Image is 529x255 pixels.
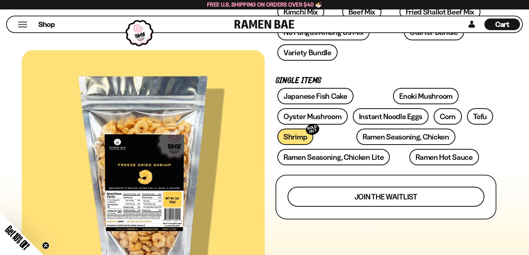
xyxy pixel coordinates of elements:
[276,77,497,84] p: Single Items
[409,149,479,165] a: Ramen Hot Sauce
[355,193,417,201] span: Join the waitlist
[495,20,509,29] span: Cart
[277,108,348,125] a: Oyster Mushroom
[288,187,485,207] button: Join the waitlist
[353,108,429,125] a: Instant Noodle Eggs
[484,16,520,32] a: Cart
[42,242,49,249] button: Close teaser
[207,1,322,8] span: Free U.S. Shipping on Orders over $40 🍜
[277,44,338,61] a: Variety Bundle
[18,21,28,28] button: Mobile Menu Trigger
[3,223,32,252] span: Get 10% Off
[434,108,462,125] a: Corn
[277,88,354,104] a: Japanese Fish Cake
[356,129,455,145] a: Ramen Seasoning, Chicken
[38,19,55,30] a: Shop
[277,149,390,165] a: Ramen Seasoning, Chicken Lite
[393,88,459,104] a: Enoki Mushroom
[38,20,55,29] span: Shop
[467,108,493,125] a: Tofu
